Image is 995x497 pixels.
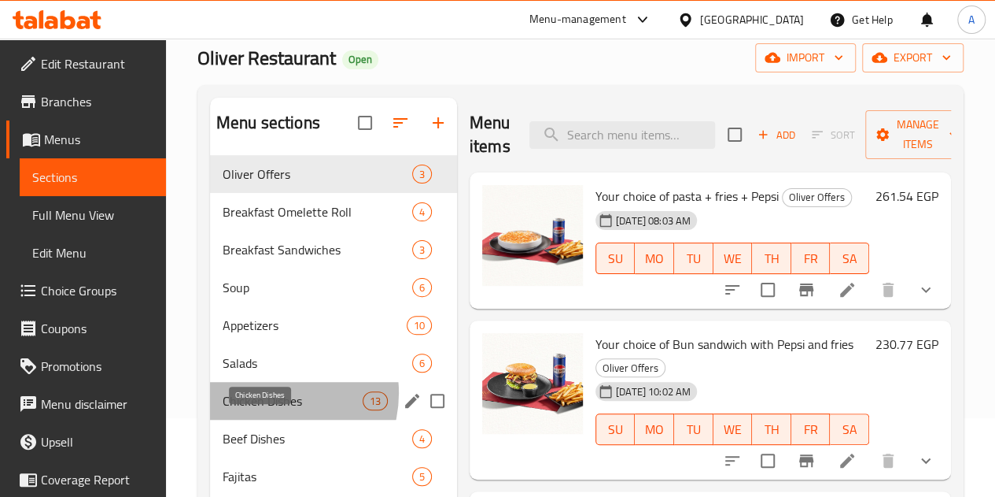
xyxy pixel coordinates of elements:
h6: 261.54 EGP [875,185,938,207]
span: Add item [751,123,802,147]
span: Soup [223,278,412,297]
span: Select section first [802,123,865,147]
button: sort-choices [713,442,751,480]
svg: Show Choices [916,451,935,470]
span: 10 [407,318,431,333]
button: import [755,43,856,72]
button: SA [830,243,869,274]
button: TH [752,243,791,274]
span: WE [720,418,746,441]
span: [DATE] 08:03 AM [610,213,697,228]
button: TU [674,243,713,274]
img: Your choice of Bun sandwich with Pepsi and fries [482,333,583,434]
span: import [768,48,843,68]
span: Sort sections [381,104,419,142]
span: Manage items [878,115,958,154]
div: items [412,202,432,221]
div: Oliver Offers3 [210,155,457,193]
div: items [363,391,388,410]
span: Open [342,53,378,66]
div: Fajitas5 [210,458,457,495]
button: SU [595,414,636,445]
a: Upsell [6,423,166,461]
span: Breakfast Omelette Roll [223,202,412,221]
div: [GEOGRAPHIC_DATA] [700,11,804,28]
span: FR [798,418,824,441]
span: Edit Restaurant [41,54,153,73]
span: SU [603,247,629,270]
div: Oliver Offers [782,188,852,207]
span: Oliver Restaurant [197,40,336,76]
div: Chicken Dishes13edit [210,382,457,420]
span: Select to update [751,273,784,306]
span: Upsell [41,432,153,451]
a: Edit Menu [20,234,166,272]
span: export [875,48,951,68]
div: Breakfast Omelette Roll4 [210,193,457,231]
span: Select section [718,118,751,151]
a: Menu disclaimer [6,385,166,423]
span: Oliver Offers [783,188,851,206]
span: FR [798,247,824,270]
span: Coverage Report [41,470,153,489]
span: Breakfast Sandwiches [223,240,412,259]
a: Branches [6,83,166,121]
button: show more [907,442,945,480]
span: 4 [413,432,431,447]
span: Fajitas [223,467,412,486]
span: Edit Menu [32,243,153,262]
button: delete [869,271,907,309]
div: Menu-management [529,10,626,29]
button: FR [791,243,831,274]
span: 4 [413,205,431,220]
span: [DATE] 10:02 AM [610,384,697,399]
div: items [412,240,432,259]
button: Add section [419,104,457,142]
div: Breakfast Sandwiches3 [210,231,457,269]
span: TH [758,418,785,441]
a: Full Menu View [20,196,166,234]
span: 6 [413,356,431,371]
button: Branch-specific-item [787,271,825,309]
span: TU [680,418,707,441]
a: Choice Groups [6,272,166,310]
button: WE [713,414,753,445]
div: Salads6 [210,344,457,382]
div: Appetizers [223,316,407,335]
button: export [862,43,964,72]
a: Coupons [6,310,166,347]
span: Choice Groups [41,281,153,300]
span: Add [755,126,798,144]
a: Edit Restaurant [6,45,166,83]
span: Oliver Offers [596,359,665,377]
button: TH [752,414,791,445]
span: Promotions [41,357,153,376]
span: Salads [223,354,412,373]
div: Beef Dishes4 [210,420,457,458]
button: delete [869,442,907,480]
a: Promotions [6,347,166,385]
span: Beef Dishes [223,429,412,448]
button: show more [907,271,945,309]
a: Edit menu item [838,451,857,470]
span: MO [641,247,668,270]
div: items [407,316,432,335]
span: SU [603,418,629,441]
button: SA [830,414,869,445]
img: Your choice of pasta + fries + Pepsi [482,185,583,286]
button: Branch-specific-item [787,442,825,480]
h2: Menu sections [216,111,320,135]
button: SU [595,243,636,274]
div: Appetizers10 [210,306,457,344]
span: MO [641,418,668,441]
span: 3 [413,167,431,182]
div: Oliver Offers [595,358,665,377]
span: 5 [413,469,431,484]
span: Oliver Offers [223,165,412,184]
span: Full Menu View [32,206,153,224]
